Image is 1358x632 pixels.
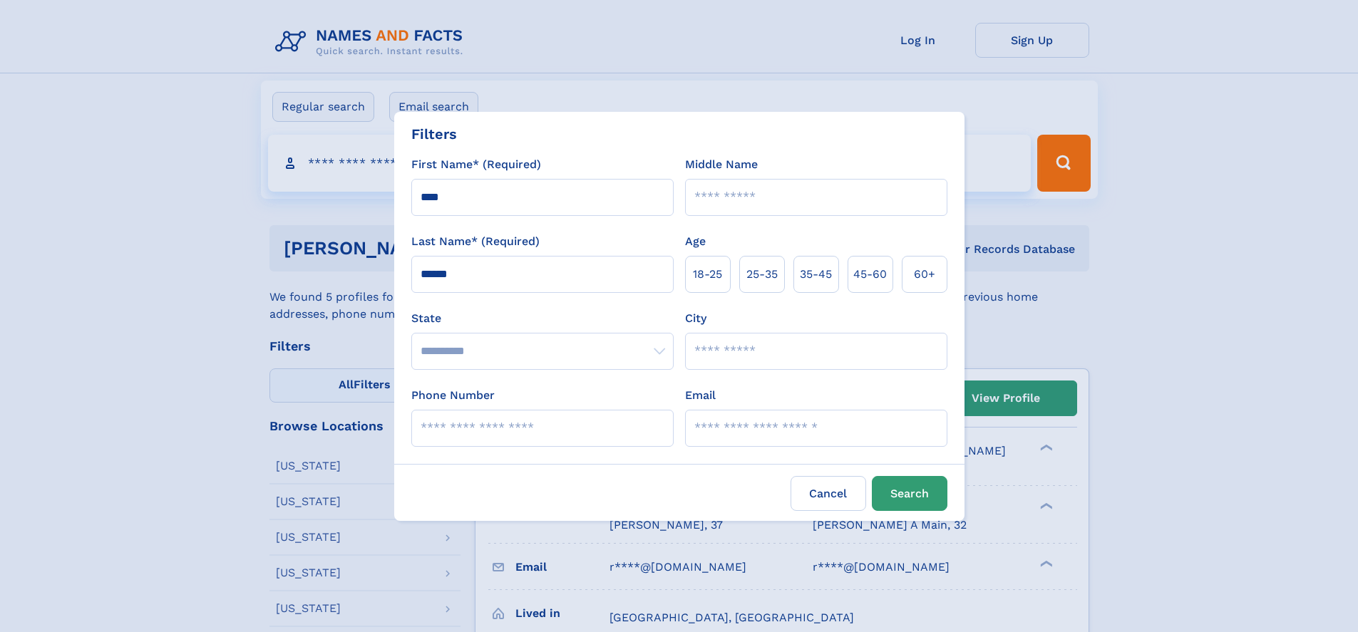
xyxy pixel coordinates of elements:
[693,266,722,283] span: 18‑25
[411,310,674,327] label: State
[685,233,706,250] label: Age
[685,310,706,327] label: City
[685,387,716,404] label: Email
[411,233,540,250] label: Last Name* (Required)
[800,266,832,283] span: 35‑45
[746,266,778,283] span: 25‑35
[872,476,947,511] button: Search
[411,156,541,173] label: First Name* (Required)
[411,123,457,145] div: Filters
[411,387,495,404] label: Phone Number
[791,476,866,511] label: Cancel
[685,156,758,173] label: Middle Name
[853,266,887,283] span: 45‑60
[914,266,935,283] span: 60+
